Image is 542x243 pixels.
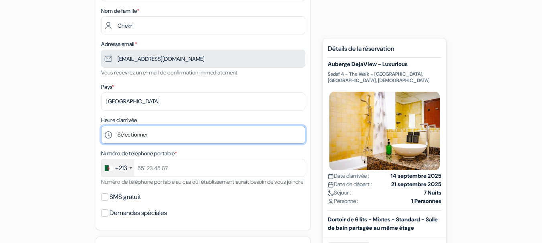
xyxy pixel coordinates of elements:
[328,173,334,179] img: calendar.svg
[328,216,438,231] b: Dortoir de 6 lits - Mixtes - Standard - Salle de bain partagée au même étage
[328,190,334,196] img: moon.svg
[391,180,441,189] strong: 21 septembre 2025
[115,163,127,173] div: +213
[328,172,369,180] span: Date d'arrivée :
[328,61,441,68] h5: Auberge DejaView - Luxurious
[101,69,238,76] small: Vous recevrez un e-mail de confirmation immédiatement
[101,116,137,125] label: Heure d'arrivée
[411,197,441,205] strong: 1 Personnes
[328,197,358,205] span: Personne :
[101,149,177,158] label: Numéro de telephone portable
[328,45,441,58] h5: Détails de la réservation
[101,159,305,177] input: 551 23 45 67
[328,182,334,188] img: calendar.svg
[328,180,372,189] span: Date de départ :
[391,172,441,180] strong: 14 septembre 2025
[101,83,114,91] label: Pays
[101,16,305,34] input: Entrer le nom de famille
[424,189,441,197] strong: 7 Nuits
[328,189,351,197] span: Séjour :
[328,71,441,84] p: Sadaf 4 - The Walk - [GEOGRAPHIC_DATA], [GEOGRAPHIC_DATA], [DEMOGRAPHIC_DATA]
[328,199,334,205] img: user_icon.svg
[110,191,141,203] label: SMS gratuit
[101,159,134,177] div: Algeria (‫الجزائر‬‎): +213
[110,207,167,219] label: Demandes spéciales
[101,178,303,185] small: Numéro de téléphone portable au cas où l'établissement aurait besoin de vous joindre
[101,7,139,15] label: Nom de famille
[101,50,305,68] input: Entrer adresse e-mail
[101,40,137,48] label: Adresse email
